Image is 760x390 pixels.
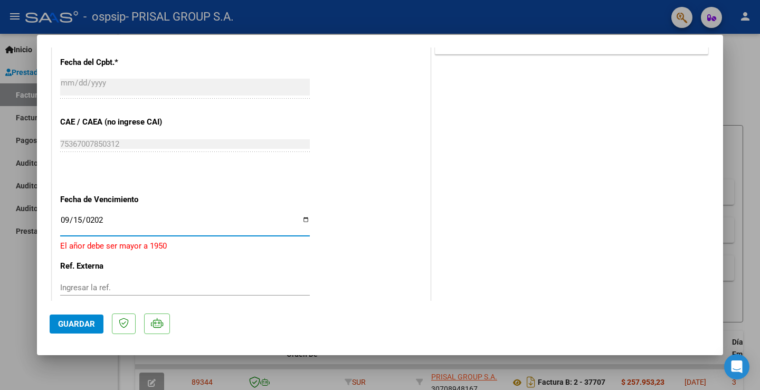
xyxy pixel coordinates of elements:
p: El añor debe ser mayor a 1950 [60,240,422,252]
p: CAE / CAEA (no ingrese CAI) [60,116,169,128]
p: Ref. Externa [60,260,169,272]
p: Fecha de Vencimiento [60,194,169,206]
p: Fecha del Cpbt. [60,56,169,69]
span: Guardar [58,319,95,329]
div: Open Intercom Messenger [724,354,749,379]
button: Guardar [50,315,103,334]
